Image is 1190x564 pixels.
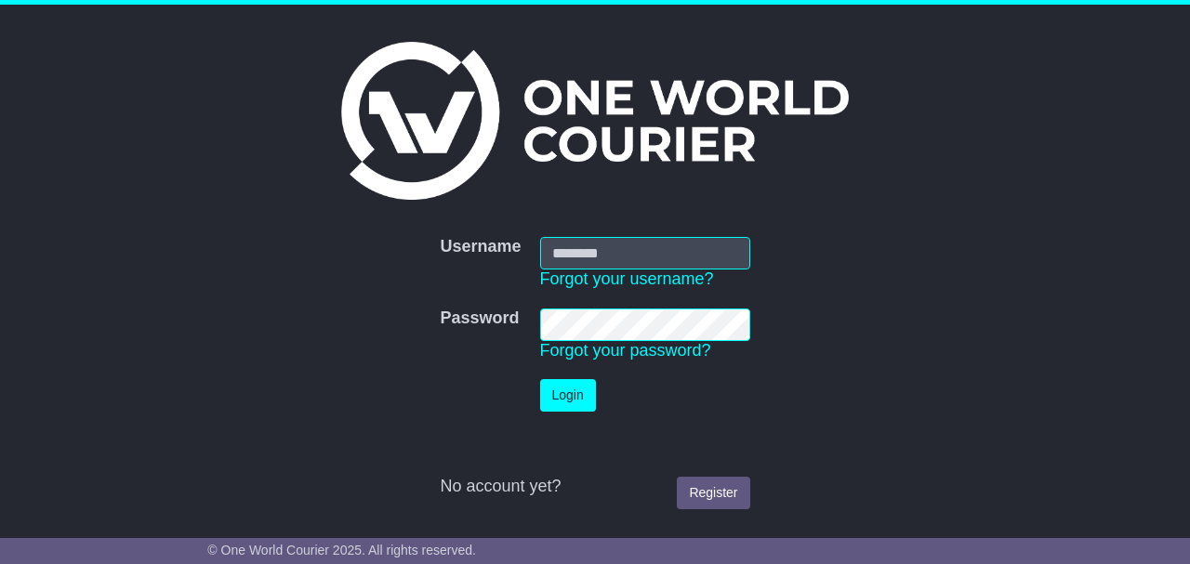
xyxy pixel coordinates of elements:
button: Login [540,379,596,412]
a: Forgot your password? [540,341,711,360]
div: No account yet? [440,477,749,497]
img: One World [341,42,849,200]
span: © One World Courier 2025. All rights reserved. [207,543,476,557]
a: Register [677,477,749,509]
label: Password [440,308,519,329]
label: Username [440,237,521,257]
a: Forgot your username? [540,269,714,288]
